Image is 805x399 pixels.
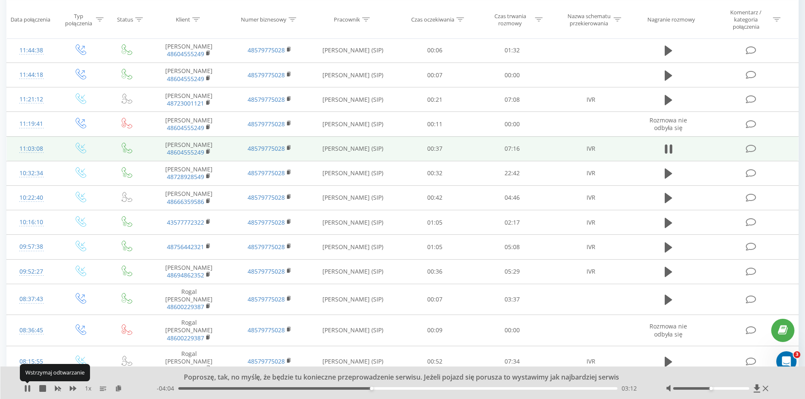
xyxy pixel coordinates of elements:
[396,87,474,112] td: 00:21
[474,185,551,210] td: 04:46
[551,136,631,161] td: IVR
[474,259,551,284] td: 05:29
[99,373,696,382] div: Poproszę, tak, no myślę, że będzie tu konieczne przeprowadzenie serwisu. Jeżeli pojazd się porusz...
[15,67,48,83] div: 11:44:18
[551,259,631,284] td: IVR
[149,346,229,377] td: Rogal [PERSON_NAME]
[149,136,229,161] td: [PERSON_NAME]
[709,387,713,390] div: Accessibility label
[551,185,631,210] td: IVR
[334,16,360,23] div: Pracownik
[310,63,396,87] td: [PERSON_NAME] (SIP)
[149,315,229,346] td: Rogal [PERSON_NAME]
[396,185,474,210] td: 00:42
[310,161,396,185] td: [PERSON_NAME] (SIP)
[248,169,285,177] a: 48579775028
[149,161,229,185] td: [PERSON_NAME]
[15,353,48,370] div: 08:15:55
[551,210,631,235] td: IVR
[15,322,48,339] div: 08:36:45
[167,173,204,181] a: 48728928549
[149,284,229,315] td: Rogal [PERSON_NAME]
[310,136,396,161] td: [PERSON_NAME] (SIP)
[794,351,800,358] span: 3
[167,334,204,342] a: 48600229387
[248,295,285,303] a: 48579775028
[11,16,50,23] div: Data połączenia
[248,120,285,128] a: 48579775028
[167,303,204,311] a: 48600229387
[15,263,48,280] div: 09:52:27
[15,116,48,132] div: 11:19:41
[167,198,204,206] a: 48666359586
[396,346,474,377] td: 00:52
[248,326,285,334] a: 48579775028
[551,161,631,185] td: IVR
[396,235,474,259] td: 01:05
[149,185,229,210] td: [PERSON_NAME]
[566,12,611,27] div: Nazwa schematu przekierowania
[167,124,204,132] a: 48604555249
[411,16,454,23] div: Czas oczekiwania
[310,235,396,259] td: [PERSON_NAME] (SIP)
[167,243,204,251] a: 48756442321
[248,46,285,54] a: 48579775028
[551,346,631,377] td: IVR
[248,218,285,226] a: 48579775028
[157,384,178,393] span: - 04:04
[15,42,48,59] div: 11:44:38
[149,259,229,284] td: [PERSON_NAME]
[396,136,474,161] td: 00:37
[474,136,551,161] td: 07:16
[310,259,396,284] td: [PERSON_NAME] (SIP)
[248,267,285,275] a: 48579775028
[474,161,551,185] td: 22:42
[396,63,474,87] td: 00:07
[167,271,204,279] a: 48694862352
[474,63,551,87] td: 00:00
[474,38,551,62] td: 01:32
[15,165,48,182] div: 10:32:34
[310,112,396,136] td: [PERSON_NAME] (SIP)
[248,193,285,201] a: 48579775028
[149,63,229,87] td: [PERSON_NAME]
[474,284,551,315] td: 03:37
[15,91,48,108] div: 11:21:12
[117,16,133,23] div: Status
[63,12,93,27] div: Typ połączenia
[310,346,396,377] td: [PERSON_NAME] (SIP)
[474,210,551,235] td: 02:17
[248,144,285,152] a: 48579775028
[310,315,396,346] td: [PERSON_NAME] (SIP)
[551,235,631,259] td: IVR
[649,322,687,338] span: Rozmowa nie odbyła się
[396,284,474,315] td: 00:07
[241,16,287,23] div: Numer biznesowy
[551,87,631,112] td: IVR
[647,16,695,23] div: Nagranie rozmowy
[15,214,48,231] div: 10:16:10
[396,38,474,62] td: 00:06
[15,190,48,206] div: 10:22:40
[370,387,373,390] div: Accessibility label
[474,315,551,346] td: 00:00
[248,95,285,103] a: 48579775028
[396,259,474,284] td: 00:36
[15,291,48,307] div: 08:37:43
[488,12,533,27] div: Czas trwania rozmowy
[396,315,474,346] td: 00:09
[396,210,474,235] td: 01:05
[15,239,48,255] div: 09:57:38
[167,148,204,156] a: 48604555249
[474,87,551,112] td: 07:08
[248,243,285,251] a: 48579775028
[167,75,204,83] a: 48604555249
[167,99,204,107] a: 48723001121
[310,87,396,112] td: [PERSON_NAME] (SIP)
[149,87,229,112] td: [PERSON_NAME]
[248,357,285,365] a: 48579775028
[310,185,396,210] td: [PERSON_NAME] (SIP)
[474,235,551,259] td: 05:08
[622,384,637,393] span: 03:12
[474,346,551,377] td: 07:34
